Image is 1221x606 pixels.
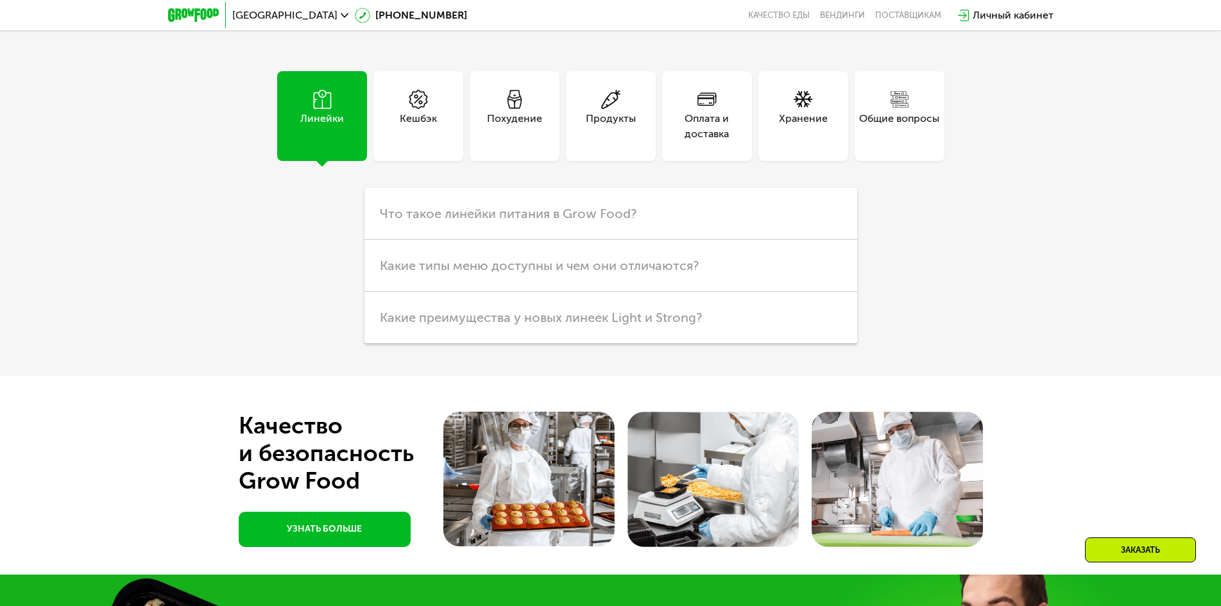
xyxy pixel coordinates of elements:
div: Продукты [586,111,636,142]
div: Качество и безопасность Grow Food [239,412,461,494]
div: Хранение [779,111,828,142]
div: Оплата и доставка [662,111,752,142]
div: Кешбэк [400,111,437,142]
div: Личный кабинет [973,8,1054,23]
a: УЗНАТЬ БОЛЬШЕ [239,512,411,547]
div: Общие вопросы [859,111,939,142]
span: Какие преимущества у новых линеек Light и Strong? [380,310,702,325]
a: Качество еды [748,10,810,21]
div: поставщикам [875,10,941,21]
div: Линейки [300,111,344,142]
span: [GEOGRAPHIC_DATA] [232,10,337,21]
a: [PHONE_NUMBER] [355,8,467,23]
div: Заказать [1085,537,1196,562]
span: Какие типы меню доступны и чем они отличаются? [380,258,699,273]
a: Вендинги [820,10,865,21]
div: Похудение [487,111,542,142]
span: Что такое линейки питания в Grow Food? [380,206,636,221]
